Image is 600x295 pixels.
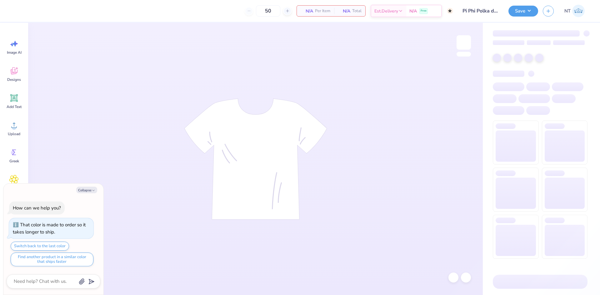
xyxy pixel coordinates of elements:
[7,50,22,55] span: Image AI
[11,242,69,251] button: Switch back to the last color
[7,77,21,82] span: Designs
[76,187,97,193] button: Collapse
[572,5,585,17] img: Nestor Talens
[315,8,330,14] span: Per Item
[13,205,61,211] div: How can we help you?
[256,5,280,17] input: – –
[301,8,313,14] span: N/A
[458,5,504,17] input: Untitled Design
[11,253,93,266] button: Find another product in a similar color that ships faster
[8,131,20,136] span: Upload
[421,9,427,13] span: Free
[352,8,362,14] span: Total
[338,8,350,14] span: N/A
[184,98,327,220] img: tee-skeleton.svg
[13,222,86,235] div: That color is made to order so it takes longer to ship.
[508,6,538,17] button: Save
[562,5,587,17] a: NT
[374,8,398,14] span: Est. Delivery
[564,7,571,15] span: NT
[9,159,19,164] span: Greek
[7,104,22,109] span: Add Text
[409,8,417,14] span: N/A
